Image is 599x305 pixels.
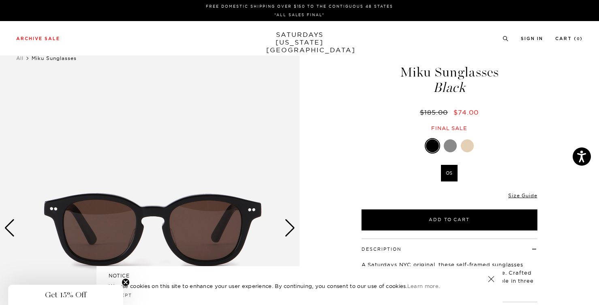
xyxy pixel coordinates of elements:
[109,272,490,279] h5: NOTICE
[362,209,537,230] button: Add to Cart
[19,12,580,18] p: *ALL SALES FINAL*
[441,165,458,181] label: OS
[285,219,295,237] div: Next slide
[45,290,86,300] span: Get 15% Off
[577,37,580,41] small: 0
[16,36,60,41] a: Archive Sale
[8,285,123,305] div: Get 15% OffClose teaser
[420,108,451,116] del: $185.00
[521,36,543,41] a: Sign In
[109,282,462,290] p: We use cookies on this site to enhance your user experience. By continuing, you consent to our us...
[508,192,537,198] a: Size Guide
[454,108,479,116] span: $74.00
[16,55,24,61] a: All
[360,125,539,132] div: Final sale
[266,31,333,54] a: SATURDAYS[US_STATE][GEOGRAPHIC_DATA]
[555,36,583,41] a: Cart (0)
[19,3,580,9] p: FREE DOMESTIC SHIPPING OVER $150 TO THE CONTIGUOUS 48 STATES
[32,55,77,61] span: Miku Sunglasses
[360,81,539,94] span: Black
[122,278,130,286] button: Close teaser
[407,283,439,289] a: Learn more
[4,219,15,237] div: Previous slide
[362,260,537,293] p: A Saturdays NYC original, these self-framed sunglasses feature a timeless silhouette with a moder...
[362,247,402,252] button: Description
[360,66,539,94] h1: Miku Sunglasses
